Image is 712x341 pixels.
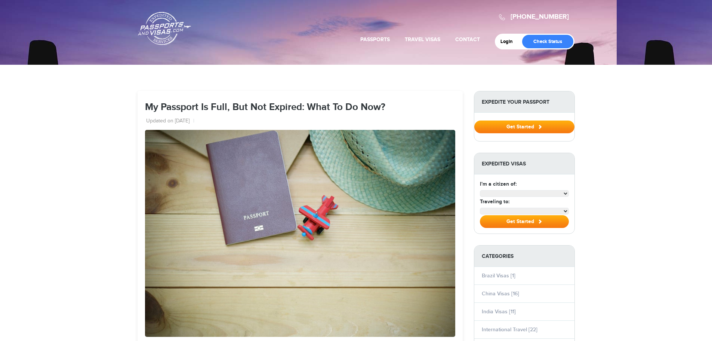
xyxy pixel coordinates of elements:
[138,12,191,45] a: Passports & [DOMAIN_NAME]
[482,326,537,333] a: International Travel [22]
[482,273,515,279] a: Brazil Visas [1]
[522,35,573,48] a: Check Status
[474,153,574,174] strong: Expedited Visas
[455,36,480,43] a: Contact
[482,308,516,315] a: India Visas [11]
[145,130,455,337] img: imagen_2_-_28de80_-_2186b91805bf8f87dc4281b6adbed06c6a56d5ae.jpg
[145,102,455,113] h1: My Passport Is Full, But Not Expired: What To Do Now?
[405,36,440,43] a: Travel Visas
[474,124,574,130] a: Get Started
[474,246,574,267] strong: Categories
[480,180,517,188] label: I'm a citizen of:
[511,13,569,21] a: [PHONE_NUMBER]
[474,121,574,133] button: Get Started
[474,91,574,113] strong: Expedite Your Passport
[360,36,390,43] a: Passports
[480,215,569,228] button: Get Started
[480,198,509,205] label: Traveling to:
[500,39,518,45] a: Login
[146,118,194,125] li: Updated on [DATE]
[482,290,519,297] a: China Visas [16]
